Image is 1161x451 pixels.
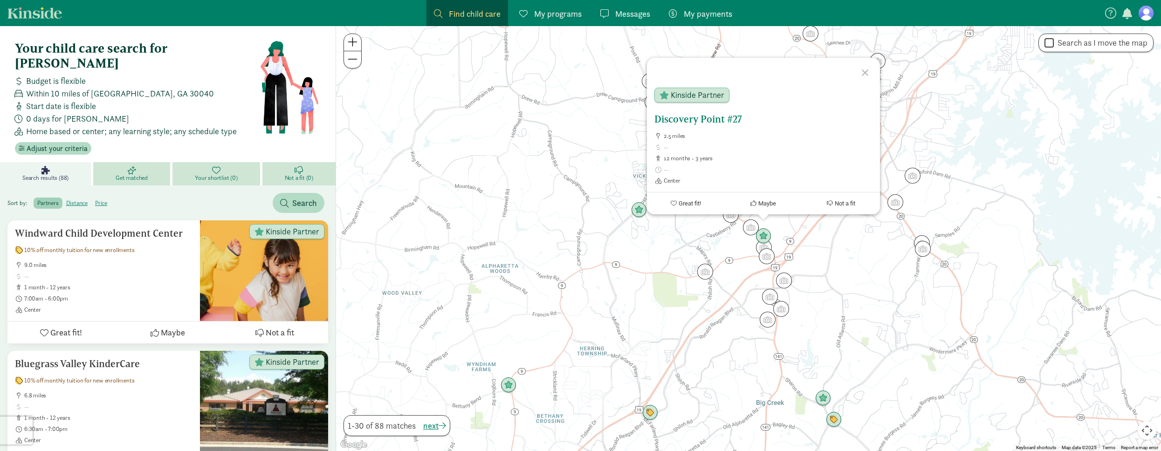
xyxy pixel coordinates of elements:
[285,174,313,182] span: Not a fit (0)
[756,228,771,244] div: Click to see details
[642,73,658,89] div: Click to see details
[684,7,732,20] span: My payments
[7,199,32,207] span: Sort by:
[534,7,582,20] span: My programs
[664,132,872,140] span: 2.5 miles
[803,26,818,41] div: Click to see details
[221,321,328,343] button: Not a fit
[266,358,319,366] span: Kinside Partner
[50,326,82,339] span: Great fit!
[870,53,886,69] div: Click to see details
[815,390,831,406] div: Click to see details
[27,143,88,154] span: Adjust your criteria
[24,284,192,291] span: 1 month - 12 years
[22,174,69,182] span: Search results (88)
[15,142,91,155] button: Adjust your criteria
[24,295,192,302] span: 7:00am - 6:00pm
[645,94,660,110] div: Click to see details
[743,219,759,235] div: Click to see details
[423,419,446,432] button: next
[758,200,776,207] span: Maybe
[26,87,214,100] span: Within 10 miles of [GEOGRAPHIC_DATA], GA 30040
[15,358,192,369] h5: Bluegrass Valley KinderCare
[172,162,262,185] a: Your shortlist (0)
[654,114,872,125] h5: Discovery Point #27
[642,405,658,421] div: Click to see details
[24,414,192,422] span: 1 month - 12 years
[501,377,516,393] div: Click to see details
[615,7,650,20] span: Messages
[759,248,775,264] div: Click to see details
[776,273,792,288] div: Click to see details
[915,241,931,257] div: Click to see details
[1102,445,1115,450] a: Terms
[24,246,134,254] span: 10% off monthly tuition for new enrollments
[114,321,221,343] button: Maybe
[266,227,319,236] span: Kinside Partner
[914,235,930,251] div: Click to see details
[835,200,855,207] span: Not a fit
[725,192,803,214] button: Maybe
[24,306,192,314] span: Center
[262,162,336,185] a: Not a fit (0)
[26,112,129,125] span: 0 days for [PERSON_NAME]
[26,125,237,137] span: Home based or center; any learning style; any schedule type
[161,326,185,339] span: Maybe
[1016,444,1056,451] button: Keyboard shortcuts
[24,261,192,269] span: 9.0 miles
[116,174,148,182] span: Get matched
[773,301,789,317] div: Click to see details
[266,326,294,339] span: Not a fit
[723,207,739,223] div: Click to see details
[62,198,91,209] label: distance
[802,192,880,214] button: Not a fit
[93,162,172,185] a: Get matched
[762,289,778,305] div: Click to see details
[756,239,772,255] div: Click to see details
[679,200,701,207] span: Great fit!
[26,75,86,87] span: Budget is flexible
[1121,445,1158,450] a: Report a map error
[1138,421,1156,440] button: Map camera controls
[905,168,921,184] div: Click to see details
[34,198,62,209] label: partners
[697,264,713,280] div: Click to see details
[647,192,725,214] button: Great fit!
[292,197,317,209] span: Search
[24,437,192,444] span: Center
[671,91,724,99] span: Kinside Partner
[24,425,192,433] span: 6:30am - 7:00pm
[348,419,416,432] span: 1-30 of 88 matches
[826,412,842,428] div: Click to see details
[338,439,369,451] img: Google
[7,321,114,343] button: Great fit!
[7,7,62,19] a: Kinside
[91,198,111,209] label: price
[1054,37,1147,48] label: Search as I move the map
[15,228,192,239] h5: Windward Child Development Center
[631,202,647,218] div: Click to see details
[664,155,872,162] span: 12 months - 3 years
[24,377,134,384] span: 10% off monthly tuition for new enrollments
[26,100,96,112] span: Start date is flexible
[195,174,237,182] span: Your shortlist (0)
[338,439,369,451] a: Open this area in Google Maps (opens a new window)
[760,312,776,328] div: Click to see details
[15,41,260,71] h4: Your child care search for [PERSON_NAME]
[24,392,192,399] span: 6.8 miles
[1062,445,1097,450] span: Map data ©2025
[887,194,903,210] div: Click to see details
[449,7,501,20] span: Find child care
[273,193,324,213] button: Search
[664,177,872,184] span: Center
